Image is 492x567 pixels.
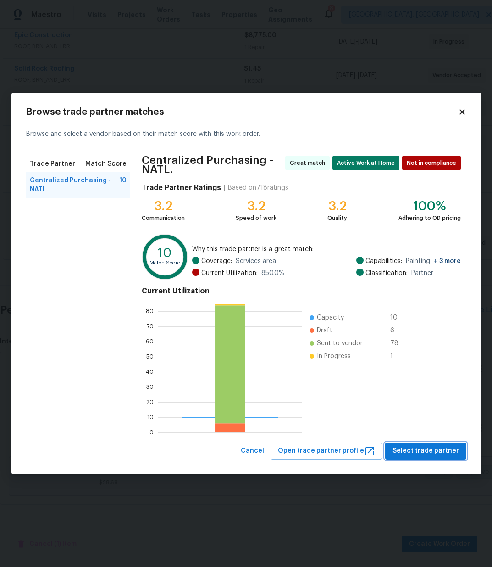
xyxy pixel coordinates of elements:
[317,339,363,348] span: Sent to vendor
[236,202,276,211] div: 3.2
[147,415,154,420] text: 10
[146,384,154,390] text: 30
[236,213,276,223] div: Speed of work
[241,445,264,457] span: Cancel
[390,326,405,335] span: 6
[150,261,181,266] text: Match Score
[142,213,185,223] div: Communication
[365,269,408,278] span: Classification:
[85,159,127,168] span: Match Score
[385,443,466,460] button: Select trade partner
[327,213,347,223] div: Quality
[201,257,232,266] span: Coverage:
[149,430,154,435] text: 0
[146,354,154,359] text: 50
[406,257,461,266] span: Painting
[390,313,405,322] span: 10
[142,202,185,211] div: 3.2
[317,352,351,361] span: In Progress
[407,158,460,168] span: Not in compliance
[142,286,460,296] h4: Current Utilization
[142,156,282,174] span: Centralized Purchasing - NATL.
[398,202,461,211] div: 100%
[221,183,228,192] div: |
[119,176,127,194] span: 10
[261,269,284,278] span: 850.0 %
[146,399,154,405] text: 20
[158,247,172,259] text: 10
[228,183,288,192] div: Based on 718 ratings
[337,158,398,168] span: Active Work at Home
[146,309,154,314] text: 80
[290,158,329,168] span: Great match
[390,339,405,348] span: 78
[146,339,154,344] text: 60
[434,258,461,264] span: + 3 more
[26,118,466,150] div: Browse and select a vendor based on their match score with this work order.
[411,269,433,278] span: Partner
[398,213,461,223] div: Adhering to OD pricing
[392,445,459,457] span: Select trade partner
[317,313,344,322] span: Capacity
[390,352,405,361] span: 1
[30,176,120,194] span: Centralized Purchasing - NATL.
[30,159,75,168] span: Trade Partner
[26,107,458,117] h2: Browse trade partner matches
[201,269,258,278] span: Current Utilization:
[237,443,268,460] button: Cancel
[317,326,332,335] span: Draft
[147,324,154,329] text: 70
[192,245,461,254] span: Why this trade partner is a great match:
[365,257,402,266] span: Capabilities:
[142,183,221,192] h4: Trade Partner Ratings
[146,369,154,375] text: 40
[271,443,382,460] button: Open trade partner profile
[236,257,276,266] span: Services area
[278,445,375,457] span: Open trade partner profile
[327,202,347,211] div: 3.2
